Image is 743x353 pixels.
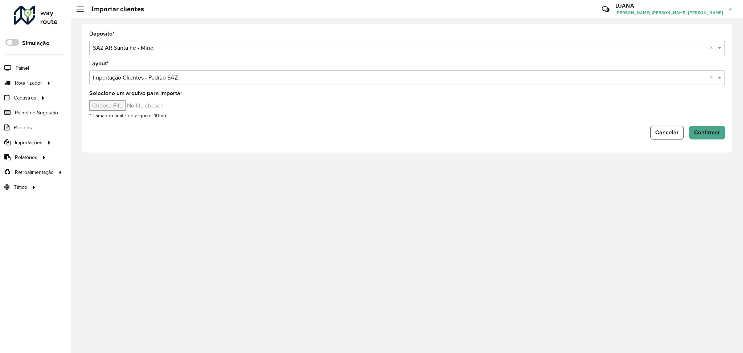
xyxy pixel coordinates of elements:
[598,1,613,17] a: Contato Rápido
[650,126,684,139] button: Cancelar
[89,113,166,118] small: * Tamanho limite do arquivo: 10mb
[655,129,679,135] span: Cancelar
[22,39,49,48] label: Simulação
[694,129,720,135] span: Confirmar
[615,2,723,9] h3: LUANA
[89,29,115,38] label: Depósito
[14,124,32,131] span: Pedidos
[89,89,182,98] label: Selecione um arquivo para importar
[16,64,29,72] span: Painel
[710,73,716,82] span: Clear all
[615,9,723,16] span: [PERSON_NAME] [PERSON_NAME] [PERSON_NAME]
[15,154,37,161] span: Relatórios
[89,59,109,68] label: Layout
[710,44,716,52] span: Clear all
[84,5,144,13] h2: Importar clientes
[15,109,58,117] span: Painel de Sugestão
[15,139,42,146] span: Importações
[15,79,42,87] span: Roteirizador
[14,183,27,191] span: Tático
[14,94,36,102] span: Cadastros
[689,126,725,139] button: Confirmar
[15,169,54,176] span: Retroalimentação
